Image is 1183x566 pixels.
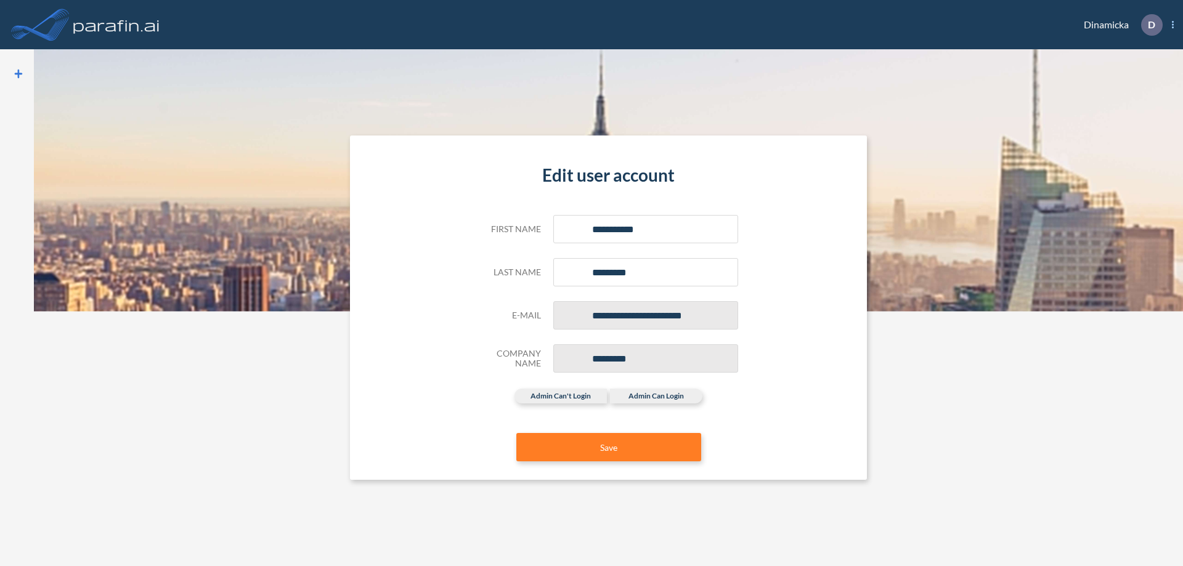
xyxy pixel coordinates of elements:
h5: First name [479,224,541,235]
button: Save [516,433,701,461]
h5: Last name [479,267,541,278]
p: D [1148,19,1155,30]
label: admin can login [610,389,702,403]
h4: Edit user account [479,165,738,186]
img: logo [71,12,162,37]
label: admin can't login [514,389,607,403]
h5: E-mail [479,310,541,321]
div: Dinamicka [1065,14,1174,36]
h5: Company Name [479,349,541,370]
